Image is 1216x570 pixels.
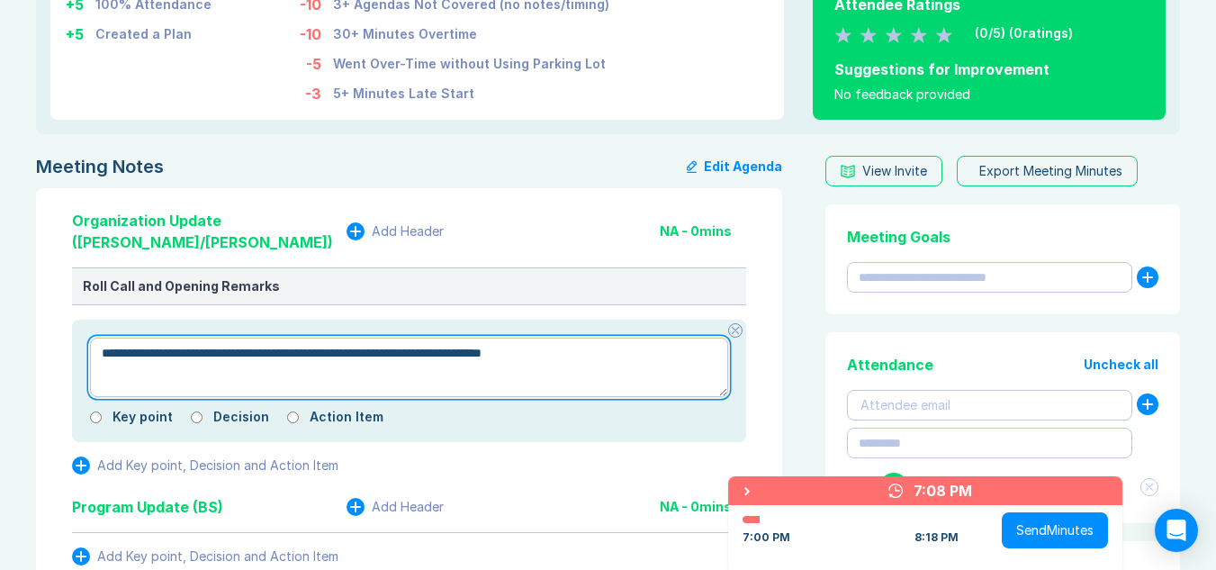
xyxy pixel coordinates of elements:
div: Open Intercom Messenger [1155,509,1198,552]
td: + 5 [65,16,95,46]
td: Created a Plan [95,16,212,46]
div: 8:18 PM [914,530,959,545]
div: View Invite [862,164,927,178]
div: Meeting Notes [36,156,164,177]
button: Add Key point, Decision and Action Item [72,547,338,565]
div: No feedback provided [834,87,1144,102]
td: -3 [299,76,332,105]
button: Export Meeting Minutes [957,156,1138,186]
div: Attendance [847,354,933,375]
div: Add Header [372,224,444,239]
div: Add Key point, Decision and Action Item [97,549,338,564]
button: Edit Agenda [687,156,782,177]
div: Meeting Goals [847,226,1158,248]
div: Organization Update ([PERSON_NAME]/[PERSON_NAME]) [72,210,347,253]
div: Add Header [372,500,444,514]
td: 5+ Minutes Late Start [332,76,610,105]
button: SendMinutes [1002,512,1108,548]
div: Add Key point, Decision and Action Item [97,458,338,473]
td: -5 [299,46,332,76]
button: Add Header [347,222,444,240]
div: 0 Stars [834,23,953,44]
td: 30+ Minutes Overtime [332,16,610,46]
label: Decision [213,410,269,424]
label: Key point [113,410,173,424]
div: NA - 0 mins [660,500,746,514]
div: 7:00 PM [743,530,790,545]
button: Add Key point, Decision and Action Item [72,457,338,475]
td: Went Over-Time without Using Parking Lot [332,46,610,76]
td: -10 [299,16,332,46]
div: ( 0 /5) ( 0 ratings) [975,26,1073,41]
label: Action Item [310,410,383,424]
div: Suggestions for Improvement [834,59,1144,80]
div: NA - 0 mins [660,224,746,239]
div: Program Update (BS) [72,496,223,518]
div: Export Meeting Minutes [979,164,1122,178]
div: R [879,473,908,502]
div: Roll Call and Opening Remarks [83,279,735,294]
button: Add Header [347,498,444,516]
div: 7:08 PM [914,480,972,502]
button: View Invite [825,156,942,186]
button: Uncheck all [1084,357,1158,372]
